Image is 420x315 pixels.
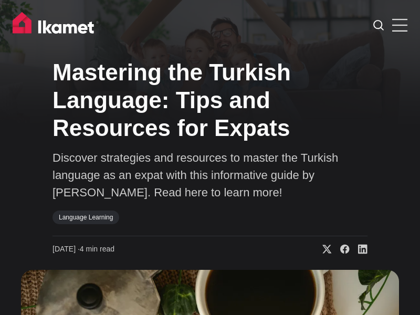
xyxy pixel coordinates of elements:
[52,59,367,142] h1: Mastering the Turkish Language: Tips and Resources for Expats
[13,12,99,38] img: Ikamet home
[52,149,367,201] p: Discover strategies and resources to master the Turkish language as an expat with this informativ...
[332,244,350,255] a: Share on Facebook
[52,244,114,255] time: 4 min read
[52,245,80,253] span: [DATE] ∙
[350,244,367,255] a: Share on Linkedin
[314,244,332,255] a: Share on X
[52,211,119,224] a: Language Learning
